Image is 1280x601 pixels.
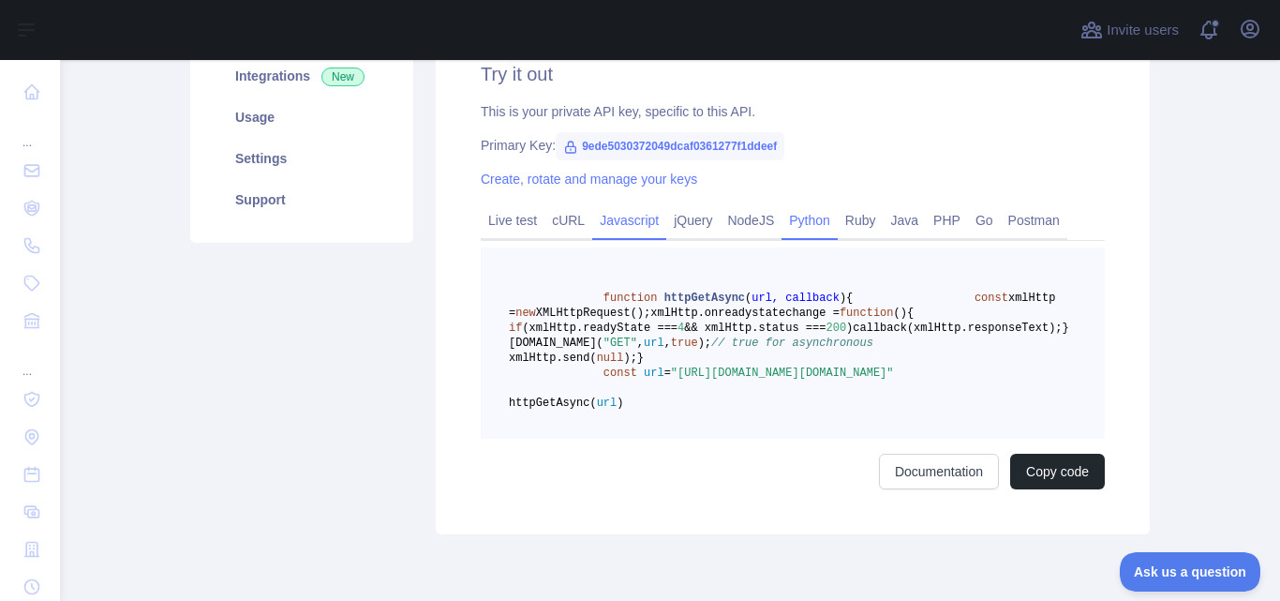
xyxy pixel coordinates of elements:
span: url, callback [752,292,840,305]
span: callback(xmlHttp.responseText); [853,322,1062,335]
a: cURL [544,205,592,235]
span: } [1063,322,1069,335]
span: null [597,352,624,365]
span: 4 [677,322,684,335]
span: xmlHttp.send( [509,352,597,365]
a: Create, rotate and manage your keys [481,172,697,187]
span: { [907,307,914,320]
span: , [637,337,644,350]
span: (xmlHttp.readyState === [522,322,677,335]
a: Postman [1001,205,1067,235]
div: Primary Key: [481,136,1105,155]
button: Invite users [1077,15,1183,45]
span: if [509,322,522,335]
span: url [644,337,664,350]
a: jQuery [666,205,720,235]
a: Python [781,205,838,235]
span: httpGetAsync [664,292,745,305]
a: Javascript [592,205,666,235]
span: ( [745,292,752,305]
span: XMLHttpRequest(); [536,307,650,320]
a: Usage [213,97,391,138]
h2: Try it out [481,61,1105,87]
span: 200 [826,322,846,335]
a: Go [968,205,1001,235]
span: new [515,307,536,320]
span: New [321,68,365,86]
span: = [664,367,671,380]
span: , [664,337,671,350]
a: Java [884,205,927,235]
div: ... [15,341,45,379]
span: [DOMAIN_NAME]( [509,337,603,350]
span: // true for asynchronous [711,337,873,350]
a: Ruby [838,205,884,235]
span: } [637,352,644,365]
span: ) [617,397,623,410]
a: Support [213,179,391,220]
span: "GET" [603,337,637,350]
span: const [603,367,637,380]
a: PHP [926,205,968,235]
span: const [975,292,1008,305]
span: Invite users [1107,20,1179,41]
span: 9ede5030372049dcaf0361277f1ddeef [556,132,784,160]
span: httpGetAsync( [509,397,597,410]
span: && xmlHttp.status === [684,322,826,335]
div: This is your private API key, specific to this API. [481,102,1105,121]
span: true [671,337,698,350]
a: Integrations New [213,55,391,97]
span: xmlHttp.onreadystatechange = [650,307,840,320]
a: Settings [213,138,391,179]
a: Live test [481,205,544,235]
span: "[URL][DOMAIN_NAME][DOMAIN_NAME]" [671,367,894,380]
iframe: Toggle Customer Support [1120,552,1261,592]
span: ) [840,292,846,305]
div: ... [15,113,45,150]
span: function [603,292,658,305]
span: ) [846,322,853,335]
span: url [644,367,664,380]
a: Documentation [879,454,999,489]
span: ); [623,352,636,365]
span: ); [698,337,711,350]
button: Copy code [1010,454,1105,489]
span: ( [893,307,900,320]
span: { [846,292,853,305]
span: ) [900,307,907,320]
span: function [840,307,894,320]
span: url [597,397,618,410]
a: NodeJS [720,205,781,235]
